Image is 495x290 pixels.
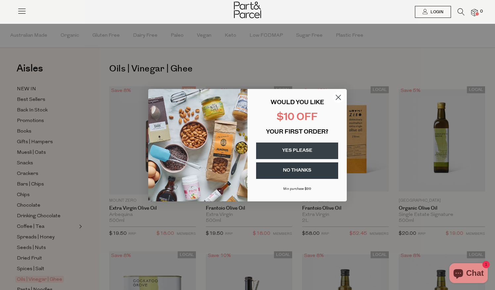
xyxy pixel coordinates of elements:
button: Close dialog [333,92,344,103]
a: Login [415,6,451,18]
span: Login [429,9,443,15]
img: 43fba0fb-7538-40bc-babb-ffb1a4d097bc.jpeg [148,89,247,201]
span: 0 [478,9,484,15]
button: YES PLEASE [256,143,338,159]
span: WOULD YOU LIKE [271,100,324,106]
span: $10 OFF [277,112,318,123]
span: Min purchase $99 [283,187,311,191]
inbox-online-store-chat: Shopify online store chat [447,263,490,285]
a: 0 [471,9,478,16]
span: YOUR FIRST ORDER? [266,129,328,135]
img: Part&Parcel [234,2,261,18]
button: NO THANKS [256,162,338,179]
